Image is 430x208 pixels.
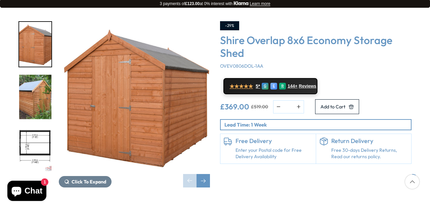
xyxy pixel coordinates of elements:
[331,137,408,145] h6: Return Delivery
[270,83,277,90] div: E
[235,137,312,145] h6: Free Delivery
[220,103,249,110] ins: £369.00
[59,176,112,187] button: Click To Expand
[299,83,316,89] span: Reviews
[18,127,52,173] div: 3 / 9
[19,22,51,67] img: 8x6ValueOverlap_5_9e02a718-968b-40af-a5e2-dee747a3e247_200x200.jpg
[18,21,52,67] div: 1 / 9
[223,78,317,94] a: ★★★★★ 5* G E R 144+ Reviews
[5,181,48,203] inbox-online-store-chat: Shopify online store chat
[262,83,268,90] div: G
[72,179,106,185] span: Click To Expand
[59,21,210,187] div: 1 / 9
[197,174,210,187] div: Next slide
[288,83,297,89] span: 144+
[235,147,312,160] a: Enter your Postal code for Free Delivery Availability
[18,74,52,120] div: 2 / 9
[220,21,239,30] div: -29%
[279,83,286,90] div: R
[183,174,197,187] div: Previous slide
[229,83,253,90] span: ★★★★★
[220,34,412,60] h3: Shire Overlap 8x6 Economy Storage Shed
[251,104,268,109] del: £519.00
[224,121,411,128] p: Lead Time: 1 Week
[59,21,210,173] img: Shire Overlap 8x6 Economy Storage Shed - Best Shed
[19,127,51,172] img: 8x6overlapnowinplan_ceb613dc-59ba-4561-8ddb-88f62da8229b_200x200.jpg
[320,104,345,109] span: Add to Cart
[220,63,263,69] span: OVEV0806DOL-1AA
[315,99,359,114] button: Add to Cart
[331,147,408,160] p: Free 30-days Delivery Returns, Read our returns policy.
[19,75,51,119] img: 8x6valueoverlap_1_b757bf81-0e9d-4947-b5a2-b7a449e89655_200x200.jpg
